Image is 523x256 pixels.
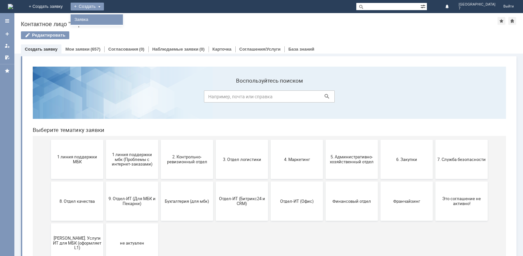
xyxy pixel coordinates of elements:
div: Контактное лицо "Саратов 7" [21,21,498,27]
span: 9. Отдел-ИТ (Для МБК и Пекарни) [80,135,129,145]
span: Бухгалтерия (для мбк) [135,137,184,142]
label: Воспользуйтесь поиском [177,16,307,23]
span: Это соглашение не активно! [410,135,458,145]
button: 4. Маркетинг [243,78,295,118]
button: Отдел-ИТ (Офис) [243,120,295,159]
a: Соглашения/Услуги [239,47,280,52]
button: 2. Контрольно-ревизионный отдел [133,78,186,118]
header: Выберите тематику заявки [5,65,479,72]
div: (0) [199,47,205,52]
a: База знаний [288,47,314,52]
span: 6. Закупки [355,95,403,100]
a: Мои согласования [2,52,12,63]
button: 3. Отдел логистики [188,78,241,118]
span: [GEOGRAPHIC_DATA] [459,3,496,7]
span: Финансовый отдел [300,137,348,142]
span: Франчайзинг [355,137,403,142]
a: Мои заявки [2,40,12,51]
span: [PERSON_NAME]. Услуги ИТ для МБК (оформляет L1) [25,174,74,189]
span: 5. Административно-хозяйственный отдел [300,93,348,103]
span: не актуален [80,179,129,184]
span: Отдел-ИТ (Битрикс24 и CRM) [190,135,239,145]
a: Мои заявки [65,47,90,52]
a: Карточка [212,47,231,52]
span: Отдел-ИТ (Офис) [245,137,294,142]
div: (0) [139,47,144,52]
a: Создать заявку [2,29,12,39]
a: Создать заявку [25,47,58,52]
div: Сделать домашней страницей [508,17,516,25]
div: (657) [91,47,100,52]
span: 1 линия поддержки МБК [25,93,74,103]
div: Добавить в избранное [498,17,505,25]
input: Например, почта или справка [177,29,307,41]
span: 7. Служба безопасности [410,95,458,100]
button: 5. Административно-хозяйственный отдел [298,78,350,118]
span: 2. Контрольно-ревизионный отдел [135,93,184,103]
img: logo [8,4,13,9]
a: Заявка [72,16,122,24]
button: 1 линия поддержки мбк (Проблемы с интернет-заказами) [78,78,131,118]
span: 4. Маркетинг [245,95,294,100]
a: Наблюдаемые заявки [152,47,198,52]
span: Расширенный поиск [420,3,427,9]
span: 3. Отдел логистики [190,95,239,100]
button: [PERSON_NAME]. Услуги ИТ для МБК (оформляет L1) [24,162,76,201]
button: 1 линия поддержки МБК [24,78,76,118]
div: Создать [71,3,104,10]
button: Финансовый отдел [298,120,350,159]
a: Перейти на домашнюю страницу [8,4,13,9]
button: 6. Закупки [353,78,405,118]
span: 8. Отдел качества [25,137,74,142]
button: 7. Служба безопасности [408,78,460,118]
button: Франчайзинг [353,120,405,159]
button: Бухгалтерия (для мбк) [133,120,186,159]
button: 9. Отдел-ИТ (Для МБК и Пекарни) [78,120,131,159]
button: не актуален [78,162,131,201]
button: Отдел-ИТ (Битрикс24 и CRM) [188,120,241,159]
span: 1 линия поддержки мбк (Проблемы с интернет-заказами) [80,90,129,105]
button: 8. Отдел качества [24,120,76,159]
button: Это соглашение не активно! [408,120,460,159]
a: Согласования [108,47,138,52]
span: 7 [459,7,496,10]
